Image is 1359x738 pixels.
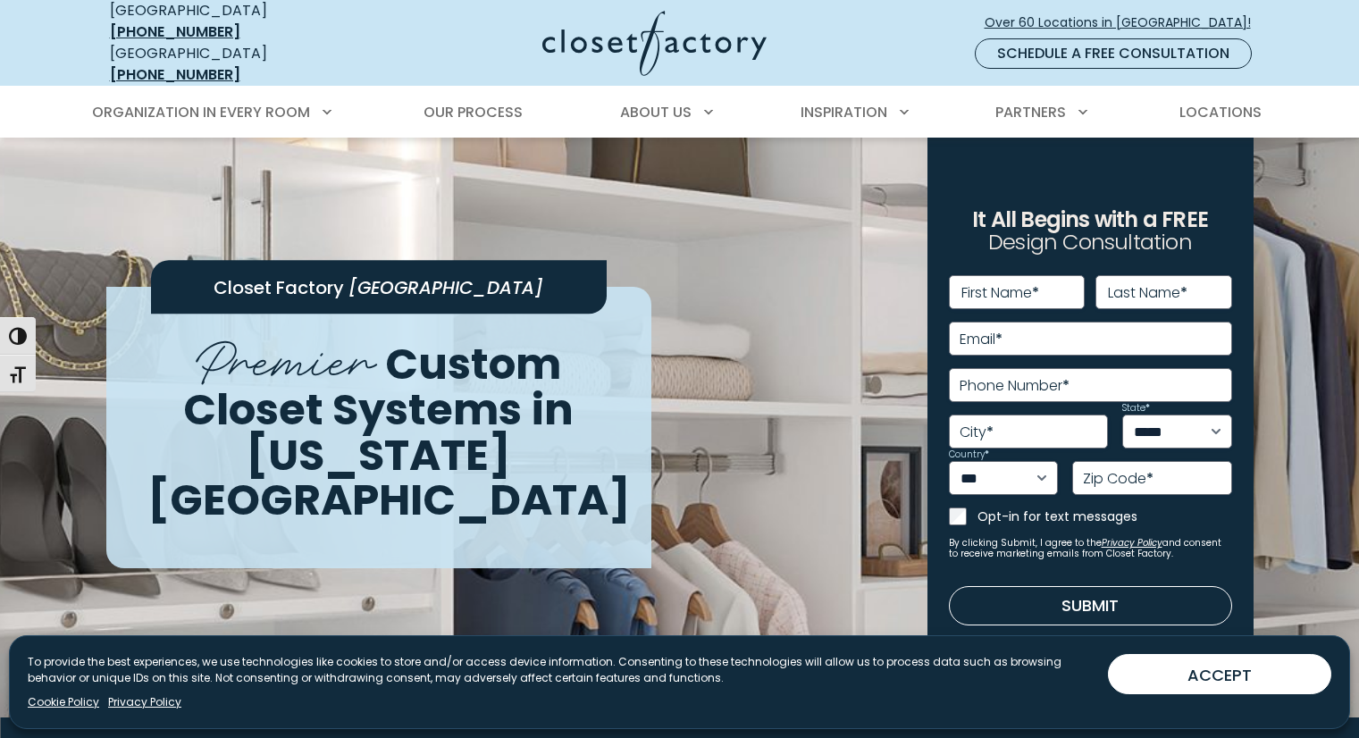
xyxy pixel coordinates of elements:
[1102,536,1162,549] a: Privacy Policy
[977,507,1232,525] label: Opt-in for text messages
[183,334,561,440] span: Custom Closet Systems
[801,102,887,122] span: Inspiration
[28,694,99,710] a: Cookie Policy
[424,102,523,122] span: Our Process
[147,380,631,530] span: in [US_STATE][GEOGRAPHIC_DATA]
[1122,404,1150,413] label: State
[988,228,1192,257] span: Design Consultation
[1179,102,1262,122] span: Locations
[985,13,1265,32] span: Over 60 Locations in [GEOGRAPHIC_DATA]!
[960,425,994,440] label: City
[975,38,1252,69] a: Schedule a Free Consultation
[972,205,1208,234] span: It All Begins with a FREE
[542,11,767,76] img: Closet Factory Logo
[196,315,375,397] span: Premier
[984,7,1266,38] a: Over 60 Locations in [GEOGRAPHIC_DATA]!
[110,64,240,85] a: [PHONE_NUMBER]
[80,88,1280,138] nav: Primary Menu
[620,102,692,122] span: About Us
[949,538,1232,559] small: By clicking Submit, I agree to the and consent to receive marketing emails from Closet Factory.
[92,102,310,122] span: Organization in Every Room
[995,102,1066,122] span: Partners
[1108,654,1331,694] button: ACCEPT
[348,275,543,300] span: [GEOGRAPHIC_DATA]
[110,43,369,86] div: [GEOGRAPHIC_DATA]
[960,332,1002,347] label: Email
[1108,286,1187,300] label: Last Name
[1083,472,1153,486] label: Zip Code
[214,275,344,300] span: Closet Factory
[949,450,989,459] label: Country
[110,21,240,42] a: [PHONE_NUMBER]
[960,379,1070,393] label: Phone Number
[108,694,181,710] a: Privacy Policy
[961,286,1039,300] label: First Name
[949,586,1232,625] button: Submit
[28,654,1094,686] p: To provide the best experiences, we use technologies like cookies to store and/or access device i...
